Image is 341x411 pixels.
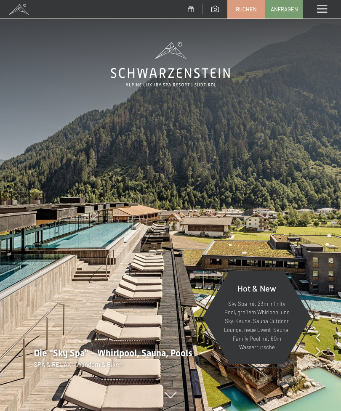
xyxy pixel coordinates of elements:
span: 1 [314,360,316,369]
span: / [316,360,319,369]
a: Anfragen [266,0,303,18]
span: SPA & RELAX - Wandern & Biken [34,361,123,368]
span: 8 [319,360,322,369]
p: Sky Spa mit 23m Infinity Pool, großem Whirlpool und Sky-Sauna, Sauna Outdoor Lounge, neue Event-S... [223,300,290,352]
span: Anfragen [271,5,298,13]
span: Die "Sky Spa" - Whirlpool, Sauna, Pools [34,348,192,358]
span: Hot & New [237,283,276,293]
a: Buchen [228,0,265,18]
span: Buchen [236,5,257,13]
a: Hot & New Sky Spa mit 23m Infinity Pool, großem Whirlpool und Sky-Sauna, Sauna Outdoor Lounge, ne... [202,270,312,365]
